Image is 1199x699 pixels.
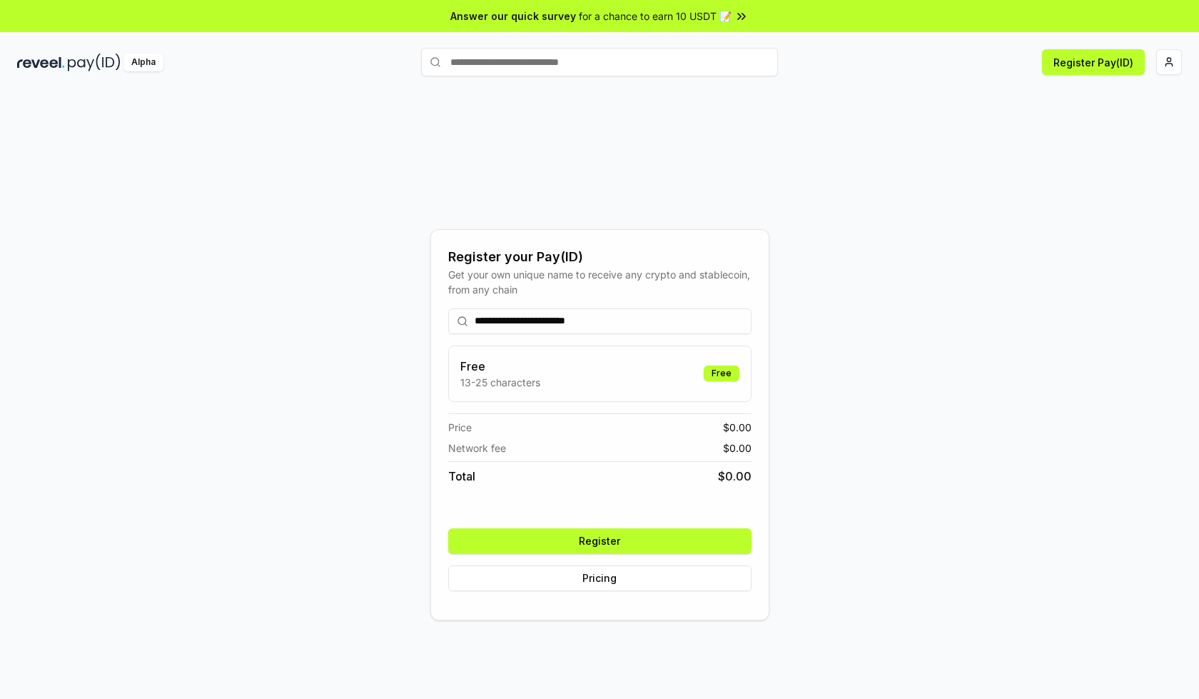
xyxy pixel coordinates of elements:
div: Alpha [123,54,163,71]
button: Register Pay(ID) [1042,49,1145,75]
div: Register your Pay(ID) [448,247,752,267]
button: Pricing [448,565,752,591]
span: for a chance to earn 10 USDT 📝 [579,9,732,24]
span: $ 0.00 [723,441,752,456]
span: $ 0.00 [718,468,752,485]
h3: Free [460,358,540,375]
span: Answer our quick survey [450,9,576,24]
span: Network fee [448,441,506,456]
button: Register [448,528,752,554]
img: pay_id [68,54,121,71]
p: 13-25 characters [460,375,540,390]
span: $ 0.00 [723,420,752,435]
span: Total [448,468,475,485]
img: reveel_dark [17,54,65,71]
div: Get your own unique name to receive any crypto and stablecoin, from any chain [448,267,752,297]
div: Free [704,366,739,381]
span: Price [448,420,472,435]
